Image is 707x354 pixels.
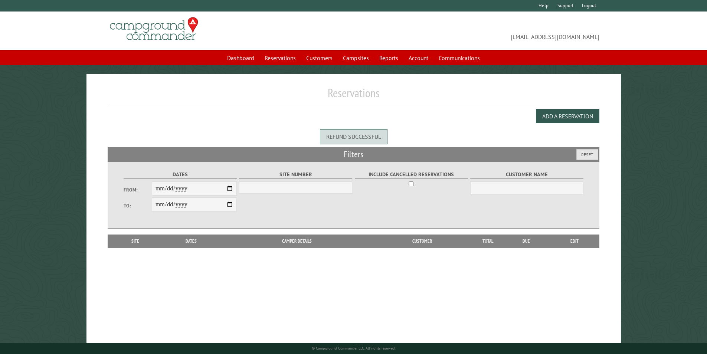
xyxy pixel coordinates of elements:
th: Edit [550,235,600,248]
a: Campsites [338,51,373,65]
a: Communications [434,51,484,65]
th: Camper Details [223,235,371,248]
div: Refund successful [320,129,387,144]
a: Account [404,51,433,65]
img: Campground Commander [108,14,200,43]
h2: Filters [108,147,600,161]
button: Add a Reservation [536,109,599,123]
th: Due [503,235,550,248]
label: Site Number [239,170,352,179]
a: Customers [302,51,337,65]
th: Customer [371,235,473,248]
a: Dashboard [223,51,259,65]
a: Reservations [260,51,300,65]
small: © Campground Commander LLC. All rights reserved. [312,346,396,351]
th: Site [111,235,160,248]
button: Reset [576,149,598,160]
th: Total [473,235,503,248]
label: Customer Name [470,170,583,179]
label: Dates [124,170,237,179]
h1: Reservations [108,86,600,106]
a: Reports [375,51,403,65]
label: From: [124,186,152,193]
span: [EMAIL_ADDRESS][DOMAIN_NAME] [354,20,600,41]
th: Dates [160,235,223,248]
label: Include Cancelled Reservations [355,170,468,179]
label: To: [124,202,152,209]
